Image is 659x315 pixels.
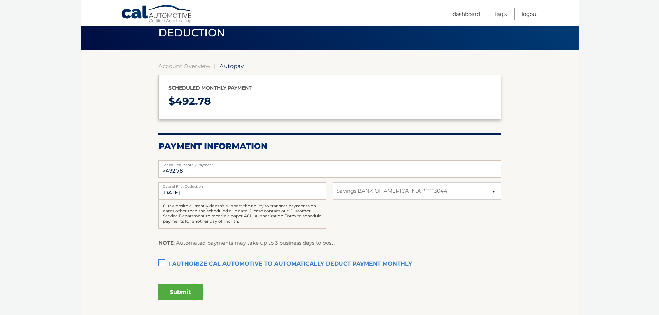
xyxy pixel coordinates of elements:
span: | [214,63,216,70]
input: Payment Amount [158,160,501,178]
input: Payment Date [158,182,326,200]
span: Autopay [220,63,244,70]
strong: NOTE [158,240,174,246]
p: Scheduled monthly payment [168,84,491,92]
p: : Automated payments may take up to 3 business days to post. [158,239,335,248]
p: $ [168,92,491,111]
a: Logout [522,8,538,20]
label: Scheduled Monthly Payment [158,160,501,166]
a: Cal Automotive [121,4,194,25]
label: I authorize cal automotive to automatically deduct payment monthly [158,257,501,271]
h2: Payment Information [158,141,501,151]
span: $ [161,163,167,178]
a: FAQ's [495,8,507,20]
span: 492.78 [175,95,211,108]
span: Enroll in automatic recurring monthly payment deduction [158,16,468,39]
a: Account Overview [158,63,210,70]
div: Our website currently doesn't support the ability to transact payments on dates other than the sc... [158,200,326,229]
label: Date of First Deduction [158,182,326,188]
button: Submit [158,284,203,300]
a: Dashboard [452,8,480,20]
